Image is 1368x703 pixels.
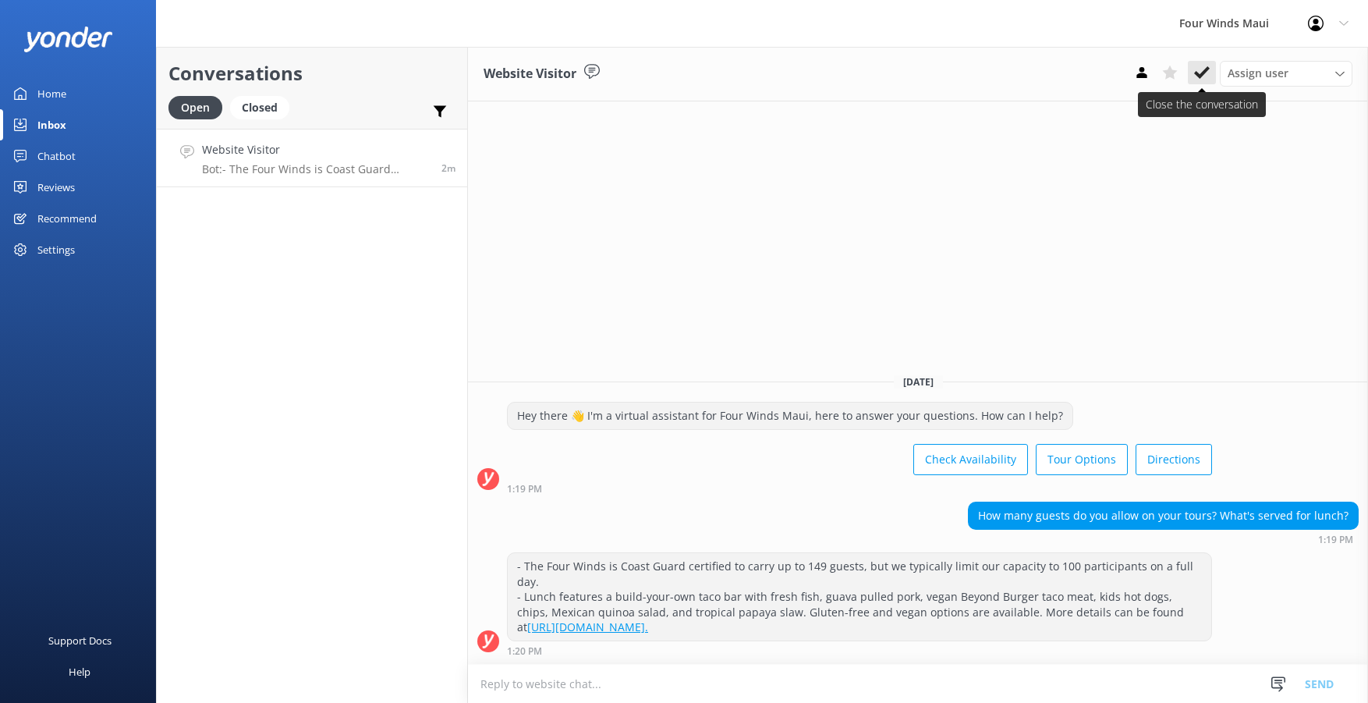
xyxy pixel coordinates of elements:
[230,98,297,115] a: Closed
[968,534,1359,545] div: Sep 02 2025 01:19pm (UTC -10:00) Pacific/Honolulu
[1318,535,1353,545] strong: 1:19 PM
[69,656,90,687] div: Help
[507,485,542,494] strong: 1:19 PM
[37,234,75,265] div: Settings
[168,96,222,119] div: Open
[168,98,230,115] a: Open
[1228,65,1288,82] span: Assign user
[894,375,943,389] span: [DATE]
[168,59,455,88] h2: Conversations
[37,109,66,140] div: Inbox
[969,502,1358,529] div: How many guests do you allow on your tours? What's served for lunch?
[508,553,1211,641] div: - The Four Winds is Coast Guard certified to carry up to 149 guests, but we typically limit our c...
[202,141,430,158] h4: Website Visitor
[507,647,542,656] strong: 1:20 PM
[527,620,648,634] a: [URL][DOMAIN_NAME].
[157,129,467,187] a: Website VisitorBot:- The Four Winds is Coast Guard certified to carry up to 149 guests, but we ty...
[1220,61,1352,86] div: Assign User
[202,162,430,176] p: Bot: - The Four Winds is Coast Guard certified to carry up to 149 guests, but we typically limit ...
[37,172,75,203] div: Reviews
[230,96,289,119] div: Closed
[23,27,113,52] img: yonder-white-logo.png
[441,162,455,175] span: Sep 02 2025 01:19pm (UTC -10:00) Pacific/Honolulu
[37,140,76,172] div: Chatbot
[507,483,1212,494] div: Sep 02 2025 01:19pm (UTC -10:00) Pacific/Honolulu
[508,403,1072,429] div: Hey there 👋 I'm a virtual assistant for Four Winds Maui, here to answer your questions. How can I...
[37,203,97,234] div: Recommend
[48,625,112,656] div: Support Docs
[913,444,1028,475] button: Check Availability
[37,78,66,109] div: Home
[1136,444,1212,475] button: Directions
[507,645,1212,656] div: Sep 02 2025 01:20pm (UTC -10:00) Pacific/Honolulu
[484,64,576,84] h3: Website Visitor
[1036,444,1128,475] button: Tour Options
